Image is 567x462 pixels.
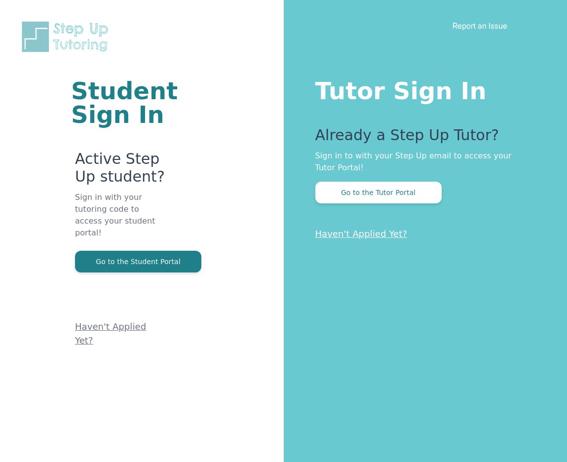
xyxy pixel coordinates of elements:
[75,150,165,192] p: Active Step Up student?
[20,20,114,54] img: Step Up Tutoring horizontal logo
[75,251,201,272] button: Go to the Student Portal
[315,188,442,197] a: Go to the Tutor Portal
[453,21,507,31] a: Report an Issue
[71,79,165,126] h1: Student Sign In
[315,150,528,174] p: Sign in to with your Step Up email to access your Tutor Portal!
[75,192,165,251] p: Sign in with your tutoring code to access your student portal!
[315,75,528,103] h1: Tutor Sign In
[75,257,201,266] a: Go to the Student Portal
[315,126,528,150] p: Already a Step Up Tutor?
[75,321,146,346] a: Haven't Applied Yet?
[315,182,442,203] button: Go to the Tutor Portal
[315,229,408,239] a: Haven't Applied Yet?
